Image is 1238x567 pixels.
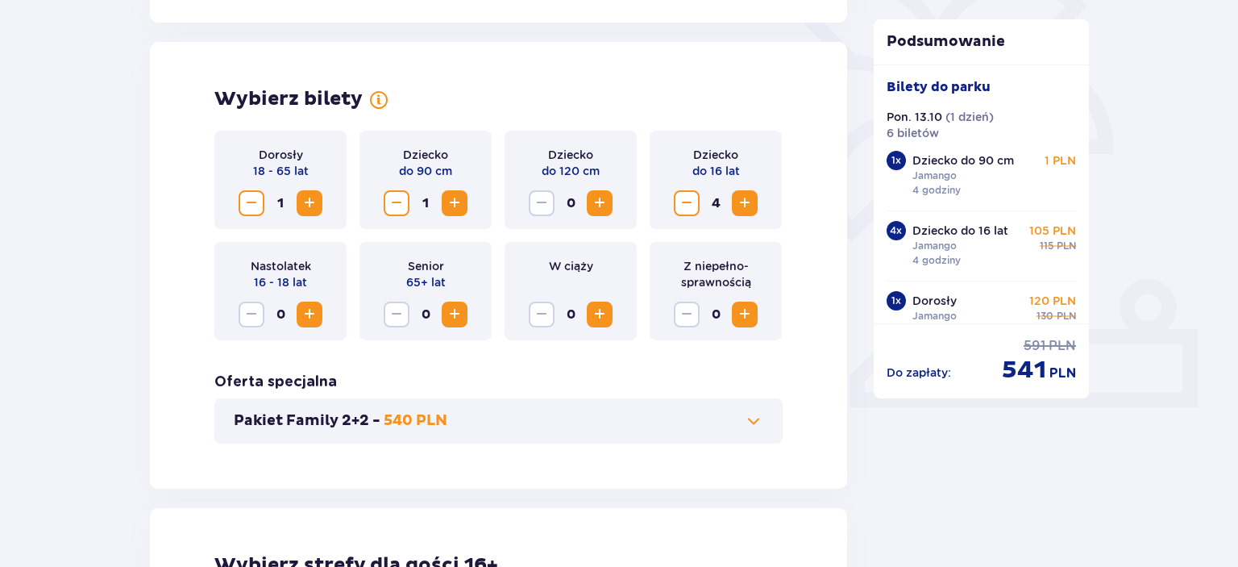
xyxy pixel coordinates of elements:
[1040,239,1053,253] span: 115
[529,302,555,327] button: Zmniejsz
[1057,239,1076,253] span: PLN
[945,109,994,125] p: ( 1 dzień )
[384,302,409,327] button: Zmniejsz
[239,190,264,216] button: Zmniejsz
[253,163,309,179] p: 18 - 65 lat
[406,274,446,290] p: 65+ lat
[234,411,380,431] p: Pakiet Family 2+2 -
[214,87,363,111] h2: Wybierz bilety
[413,302,438,327] span: 0
[732,302,758,327] button: Zwiększ
[297,190,322,216] button: Zwiększ
[887,365,951,381] p: Do zapłaty :
[1045,152,1076,169] p: 1 PLN
[1057,309,1076,323] span: PLN
[1029,293,1076,309] p: 120 PLN
[251,258,311,274] p: Nastolatek
[549,258,593,274] p: W ciąży
[912,223,1008,239] p: Dziecko do 16 lat
[587,302,613,327] button: Zwiększ
[874,32,1090,52] p: Podsumowanie
[1037,309,1053,323] span: 130
[548,147,593,163] p: Dziecko
[403,147,448,163] p: Dziecko
[268,302,293,327] span: 0
[268,190,293,216] span: 1
[887,78,991,96] p: Bilety do parku
[442,302,467,327] button: Zwiększ
[887,221,906,240] div: 4 x
[887,291,906,311] div: 1 x
[692,163,740,179] p: do 16 lat
[912,169,957,183] p: Jamango
[887,109,942,125] p: Pon. 13.10
[239,302,264,327] button: Zmniejsz
[413,190,438,216] span: 1
[384,411,447,431] p: 540 PLN
[703,190,729,216] span: 4
[732,190,758,216] button: Zwiększ
[912,253,961,268] p: 4 godziny
[408,258,444,274] p: Senior
[529,190,555,216] button: Zmniejsz
[1049,337,1076,355] span: PLN
[587,190,613,216] button: Zwiększ
[693,147,738,163] p: Dziecko
[1049,365,1076,382] span: PLN
[887,151,906,170] div: 1 x
[912,293,957,309] p: Dorosły
[558,302,584,327] span: 0
[1029,223,1076,239] p: 105 PLN
[542,163,600,179] p: do 120 cm
[674,302,700,327] button: Zmniejsz
[1024,337,1045,355] span: 591
[214,373,337,392] h3: Oferta specjalna
[234,411,763,431] button: Pakiet Family 2+2 -540 PLN
[1002,355,1046,386] span: 541
[912,239,957,253] p: Jamango
[254,274,307,290] p: 16 - 18 lat
[887,125,939,141] p: 6 biletów
[912,183,961,198] p: 4 godziny
[399,163,452,179] p: do 90 cm
[912,152,1014,169] p: Dziecko do 90 cm
[442,190,467,216] button: Zwiększ
[912,309,957,323] p: Jamango
[703,302,729,327] span: 0
[384,190,409,216] button: Zmniejsz
[674,190,700,216] button: Zmniejsz
[558,190,584,216] span: 0
[663,258,769,290] p: Z niepełno­sprawnością
[259,147,303,163] p: Dorosły
[297,302,322,327] button: Zwiększ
